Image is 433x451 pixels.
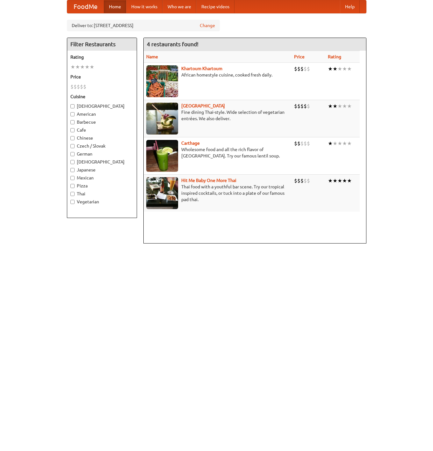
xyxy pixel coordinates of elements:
[70,152,75,156] input: German
[83,83,86,90] li: $
[70,168,75,172] input: Japanese
[297,65,300,72] li: $
[70,176,75,180] input: Mexican
[328,65,333,72] li: ★
[181,141,200,146] a: Carthage
[304,103,307,110] li: $
[75,63,80,70] li: ★
[146,65,178,97] img: khartoum.jpg
[70,144,75,148] input: Czech / Slovak
[342,103,347,110] li: ★
[307,65,310,72] li: $
[146,140,178,172] img: carthage.jpg
[70,143,134,149] label: Czech / Slovak
[337,65,342,72] li: ★
[294,177,297,184] li: $
[300,177,304,184] li: $
[70,192,75,196] input: Thai
[77,83,80,90] li: $
[328,140,333,147] li: ★
[70,151,134,157] label: German
[200,22,215,29] a: Change
[146,177,178,209] img: babythai.jpg
[70,191,134,197] label: Thai
[337,103,342,110] li: ★
[70,183,134,189] label: Pizza
[70,199,134,205] label: Vegetarian
[70,74,134,80] h5: Price
[162,0,196,13] a: Who we are
[74,83,77,90] li: $
[342,140,347,147] li: ★
[300,65,304,72] li: $
[146,184,289,203] p: Thai food with a youthful bar scene. Try our tropical inspired cocktails, or tuck into a plate of...
[333,177,337,184] li: ★
[328,54,341,59] a: Rating
[181,103,225,108] b: [GEOGRAPHIC_DATA]
[304,140,307,147] li: $
[304,177,307,184] li: $
[70,159,134,165] label: [DEMOGRAPHIC_DATA]
[147,41,198,47] ng-pluralize: 4 restaurants found!
[328,177,333,184] li: ★
[70,111,134,117] label: American
[80,63,85,70] li: ★
[337,140,342,147] li: ★
[70,83,74,90] li: $
[342,177,347,184] li: ★
[300,140,304,147] li: $
[196,0,235,13] a: Recipe videos
[80,83,83,90] li: $
[70,127,134,133] label: Cafe
[297,177,300,184] li: $
[347,103,352,110] li: ★
[70,119,134,125] label: Barbecue
[347,140,352,147] li: ★
[340,0,360,13] a: Help
[85,63,90,70] li: ★
[70,112,75,116] input: American
[70,160,75,164] input: [DEMOGRAPHIC_DATA]
[70,54,134,60] h5: Rating
[297,140,300,147] li: $
[70,63,75,70] li: ★
[67,38,137,51] h4: Filter Restaurants
[146,103,178,135] img: satay.jpg
[70,93,134,100] h5: Cuisine
[70,104,75,108] input: [DEMOGRAPHIC_DATA]
[300,103,304,110] li: $
[70,167,134,173] label: Japanese
[67,20,220,31] div: Deliver to: [STREET_ADDRESS]
[307,140,310,147] li: $
[70,135,134,141] label: Chinese
[333,65,337,72] li: ★
[70,128,75,132] input: Cafe
[70,200,75,204] input: Vegetarian
[294,140,297,147] li: $
[347,65,352,72] li: ★
[70,120,75,124] input: Barbecue
[67,0,104,13] a: FoodMe
[70,184,75,188] input: Pizza
[307,103,310,110] li: $
[126,0,162,13] a: How it works
[181,178,236,183] a: Hit Me Baby One More Thai
[333,140,337,147] li: ★
[146,54,158,59] a: Name
[70,103,134,109] label: [DEMOGRAPHIC_DATA]
[307,177,310,184] li: $
[146,109,289,122] p: Fine dining Thai-style. Wide selection of vegetarian entrées. We also deliver.
[146,72,289,78] p: African homestyle cuisine, cooked fresh daily.
[342,65,347,72] li: ★
[333,103,337,110] li: ★
[90,63,94,70] li: ★
[328,103,333,110] li: ★
[297,103,300,110] li: $
[104,0,126,13] a: Home
[70,175,134,181] label: Mexican
[181,66,222,71] a: Khartoum Khartoum
[337,177,342,184] li: ★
